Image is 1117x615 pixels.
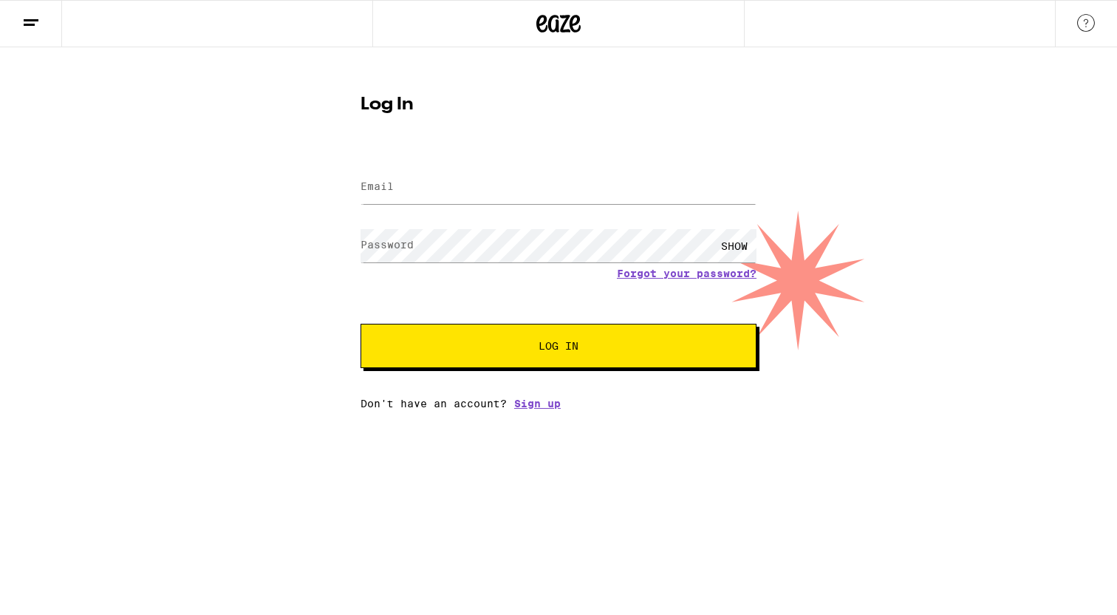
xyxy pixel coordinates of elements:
[712,229,756,262] div: SHOW
[361,180,394,192] label: Email
[539,341,578,351] span: Log In
[361,96,756,114] h1: Log In
[514,398,561,410] a: Sign up
[617,268,756,279] a: Forgot your password?
[361,324,756,368] button: Log In
[361,398,756,410] div: Don't have an account?
[361,239,414,251] label: Password
[361,171,756,204] input: Email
